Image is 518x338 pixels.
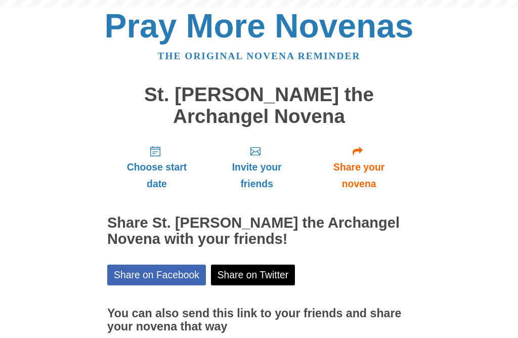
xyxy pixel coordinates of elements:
a: Pray More Novenas [105,7,414,45]
h2: Share St. [PERSON_NAME] the Archangel Novena with your friends! [107,215,411,247]
a: Choose start date [107,137,206,197]
a: The original novena reminder [158,51,361,61]
span: Share your novena [317,159,401,192]
a: Share on Twitter [211,265,295,285]
span: Choose start date [117,159,196,192]
a: Share on Facebook [107,265,206,285]
h1: St. [PERSON_NAME] the Archangel Novena [107,84,411,127]
a: Share your novena [307,137,411,197]
h3: You can also send this link to your friends and share your novena that way [107,307,411,333]
span: Invite your friends [217,159,297,192]
a: Invite your friends [206,137,307,197]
